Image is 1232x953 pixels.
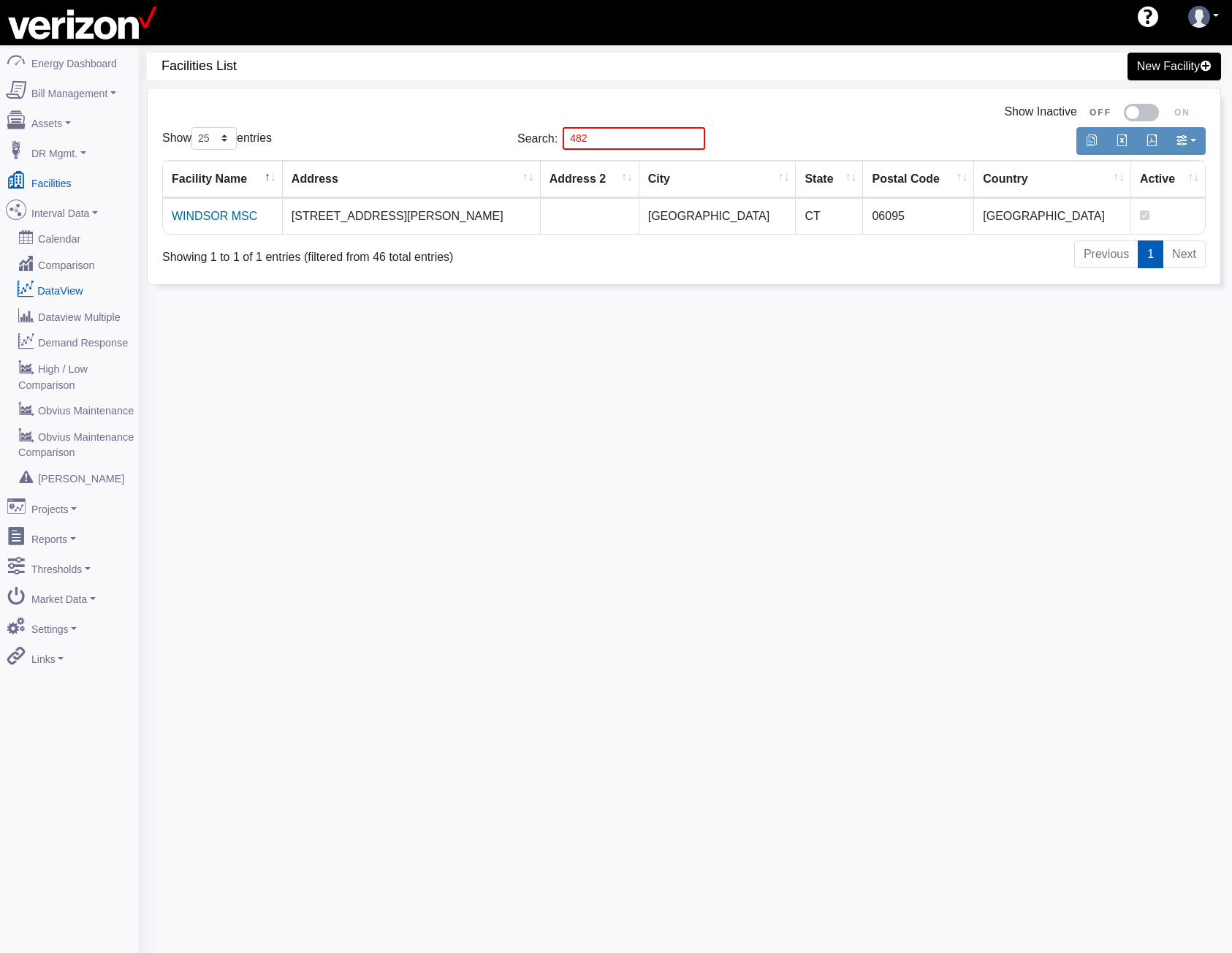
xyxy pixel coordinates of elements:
td: [GEOGRAPHIC_DATA] [974,198,1131,234]
th: Country : activate to sort column ascending [974,161,1131,198]
label: Search: [517,127,705,150]
select: Showentries [191,127,237,150]
td: [GEOGRAPHIC_DATA] [639,198,796,234]
a: 1 [1138,240,1163,268]
span: Facilities List [161,53,691,80]
a: WINDSOR MSC [172,210,257,222]
th: City : activate to sort column ascending [639,161,796,198]
button: Copy to clipboard [1076,127,1107,155]
th: State : activate to sort column ascending [796,161,863,198]
td: 06095 [863,198,974,234]
button: Show/Hide Columns [1166,127,1206,155]
th: Address 2 : activate to sort column ascending [541,161,639,198]
th: Facility Name : activate to sort column descending [163,161,283,198]
label: Show entries [162,127,272,150]
img: user-3.svg [1188,6,1210,28]
td: CT [796,198,863,234]
a: New Facility [1128,53,1221,80]
button: Generate PDF [1136,127,1167,155]
div: Showing 1 to 1 of 1 entries (filtered from 46 total entries) [162,239,585,267]
th: Active : activate to sort column ascending [1131,161,1205,198]
button: Export to Excel [1106,127,1137,155]
th: Postal Code : activate to sort column ascending [863,161,974,198]
th: Address : activate to sort column ascending [283,161,541,198]
div: Show Inactive [162,103,1206,121]
input: Search: [563,127,705,150]
td: [STREET_ADDRESS][PERSON_NAME] [283,198,541,234]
